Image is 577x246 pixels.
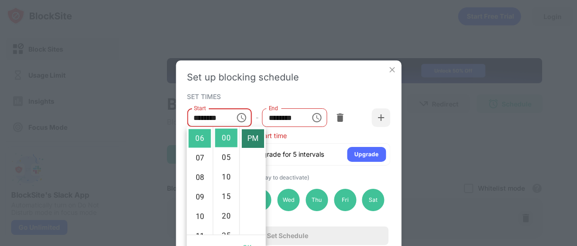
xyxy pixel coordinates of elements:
[187,132,390,140] div: End time must be after start time
[213,127,239,235] ul: Select minutes
[189,149,211,167] li: 7 hours
[187,173,388,181] div: SELECTED DAYS
[232,108,251,127] button: Choose time, selected time is 6:00 PM
[277,189,299,211] div: Wed
[189,168,211,187] li: 8 hours
[189,110,211,128] li: 5 hours
[387,65,397,74] img: x-button.svg
[256,113,259,123] div: -
[215,148,238,167] li: 5 minutes
[305,189,328,211] div: Thu
[187,93,388,100] div: SET TIMES
[215,168,238,186] li: 10 minutes
[215,187,238,206] li: 15 minutes
[189,227,211,246] li: 11 hours
[242,110,264,128] li: AM
[242,129,264,148] li: PM
[193,104,206,112] label: Start
[362,189,385,211] div: Sat
[308,108,326,127] button: Choose time, selected time is 8:00 AM
[187,127,213,235] ul: Select hours
[189,188,211,206] li: 9 hours
[189,207,211,226] li: 10 hours
[215,207,238,226] li: 20 minutes
[354,150,378,159] div: Upgrade
[269,104,279,112] label: End
[215,226,238,245] li: 25 minutes
[239,127,266,235] ul: Select meridiem
[240,174,309,181] span: (Click a day to deactivate)
[334,189,356,211] div: Fri
[187,72,390,83] div: Set up blocking schedule
[189,129,211,148] li: 6 hours
[267,232,308,239] div: Set Schedule
[215,129,238,147] li: 0 minutes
